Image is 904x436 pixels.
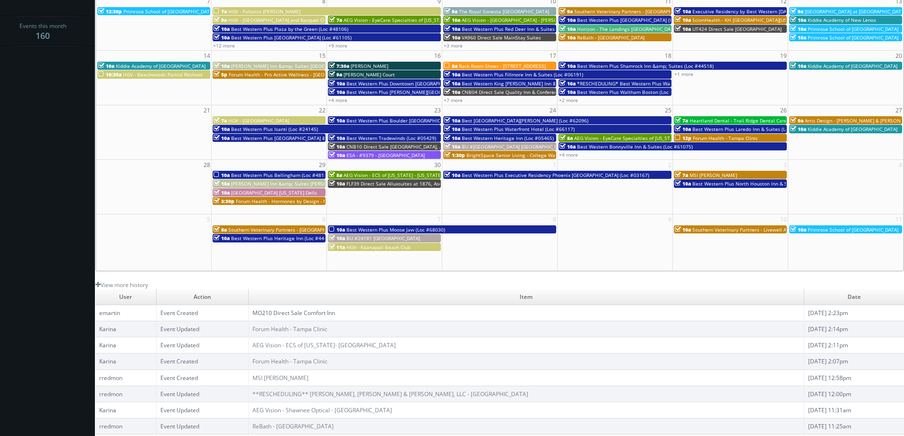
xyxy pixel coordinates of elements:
[577,63,714,69] span: Best Western Plus Shamrock Inn &amp; Suites (Loc #44518)
[675,8,691,15] span: 10a
[444,8,457,15] span: 9a
[95,289,156,305] td: User
[433,51,442,61] span: 16
[252,390,528,398] a: **RESCHEDULING** [PERSON_NAME], [PERSON_NAME] & [PERSON_NAME], LLC - [GEOGRAPHIC_DATA]
[344,172,495,178] span: AEG Vision - ECS of [US_STATE] - [US_STATE] Valley Family Eye Care
[346,180,488,187] span: FLF39 Direct Sale Alluxsuites at 1876, Ascend Hotel Collection
[674,71,693,77] a: +1 more
[790,17,806,23] span: 10a
[156,386,248,402] td: Event Updated
[779,214,788,224] span: 10
[214,180,230,187] span: 10a
[346,89,504,95] span: Best Western Plus [PERSON_NAME][GEOGRAPHIC_DATA] (Loc #66006)
[444,135,460,141] span: 10a
[433,160,442,170] span: 30
[444,26,460,32] span: 10a
[156,402,248,418] td: Event Updated
[559,135,573,141] span: 8a
[692,17,804,23] span: ScionHealth - KH [GEOGRAPHIC_DATA][US_STATE]
[156,418,248,434] td: Event Updated
[203,51,211,61] span: 14
[231,126,318,132] span: Best Western Plus Isanti (Loc #24145)
[459,8,549,15] span: The Royal Sonesta [GEOGRAPHIC_DATA]
[346,226,445,233] span: Best Western Plus Moose Jaw (Loc #68030)
[346,80,493,87] span: Best Western Plus Downtown [GEOGRAPHIC_DATA] (Loc #48199)
[351,63,388,69] span: [PERSON_NAME]
[156,337,248,353] td: Event Updated
[664,51,672,61] span: 18
[462,34,541,41] span: VA960 Direct Sale MainStay Suites
[462,89,579,95] span: CNB04 Direct Sale Quality Inn & Conference Center
[231,26,348,32] span: Best Western Plus Plaza by the Green (Loc #48106)
[444,42,463,49] a: +3 more
[559,143,576,150] span: 10a
[248,289,804,305] td: Item
[156,289,248,305] td: Action
[228,17,330,23] span: HGV - [GEOGRAPHIC_DATA] and Racquet Club
[462,117,588,124] span: Best [GEOGRAPHIC_DATA][PERSON_NAME] (Loc #62096)
[895,105,903,115] span: 27
[462,26,586,32] span: Best Western Plus Red Deer Inn & Suites (Loc #61062)
[675,172,688,178] span: 7a
[808,226,898,233] span: Primrose School of [GEOGRAPHIC_DATA]
[462,135,554,141] span: Best Western Heritage Inn (Loc #05465)
[444,63,457,69] span: 8a
[95,386,156,402] td: rredmon
[692,180,829,187] span: Best Western Plus North Houston Inn & Suites (Loc #44475)
[214,71,227,78] span: 5p
[675,126,691,132] span: 10a
[95,337,156,353] td: Karina
[808,26,898,32] span: Primrose School of [GEOGRAPHIC_DATA]
[692,8,824,15] span: Executive Residency by Best Western [DATE] (Loc #44764)
[559,63,576,69] span: 10a
[95,402,156,418] td: Karina
[252,357,327,365] a: Forum Health - Tampa Clinic
[462,80,603,87] span: Best Western King [PERSON_NAME] Inn & Suites (Loc #62106)
[552,214,557,224] span: 8
[213,42,235,49] a: +12 more
[444,117,460,124] span: 10a
[236,198,371,204] span: Forum Health - Hormones by Design - New Braunfels Clinic
[231,189,317,196] span: [GEOGRAPHIC_DATA] [US_STATE] Dells
[329,63,349,69] span: 7:30a
[329,117,345,124] span: 10a
[98,8,122,15] span: 12:30p
[203,160,211,170] span: 28
[577,34,644,41] span: ReBath - [GEOGRAPHIC_DATA]
[95,321,156,337] td: Karina
[98,71,121,78] span: 10:30a
[577,26,678,32] span: Horizon - The Landings [GEOGRAPHIC_DATA]
[808,17,876,23] span: Kiddie Academy of New Lenox
[214,235,230,241] span: 10a
[667,214,672,224] span: 9
[804,289,904,305] td: Date
[675,180,691,187] span: 10a
[318,51,326,61] span: 15
[156,321,248,337] td: Event Updated
[116,63,205,69] span: Kiddie Academy of [GEOGRAPHIC_DATA]
[559,17,576,23] span: 10a
[329,226,345,233] span: 10a
[433,105,442,115] span: 23
[214,189,230,196] span: 10a
[252,406,392,414] a: AEG Vision - Shawnee Optical - [GEOGRAPHIC_DATA]
[790,34,806,41] span: 10a
[229,71,360,78] span: Forum Health - Pro Active Wellness - [GEOGRAPHIC_DATA]
[214,17,227,23] span: 9a
[214,198,234,204] span: 3:30p
[675,26,691,32] span: 10a
[19,21,66,31] span: Events this month
[790,126,806,132] span: 10a
[252,325,327,333] a: Forum Health - Tampa Clinic
[895,51,903,61] span: 20
[444,152,465,158] span: 1:30p
[667,160,672,170] span: 2
[252,422,334,430] a: ReBath - [GEOGRAPHIC_DATA]
[804,337,904,353] td: [DATE] 2:11pm
[549,105,557,115] span: 24
[790,63,806,69] span: 10a
[790,117,803,124] span: 9a
[690,117,787,124] span: Heartland Dental - Trail Ridge Dental Care
[462,17,625,23] span: AEG Vision - [GEOGRAPHIC_DATA] - [PERSON_NAME][GEOGRAPHIC_DATA]
[321,214,326,224] span: 6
